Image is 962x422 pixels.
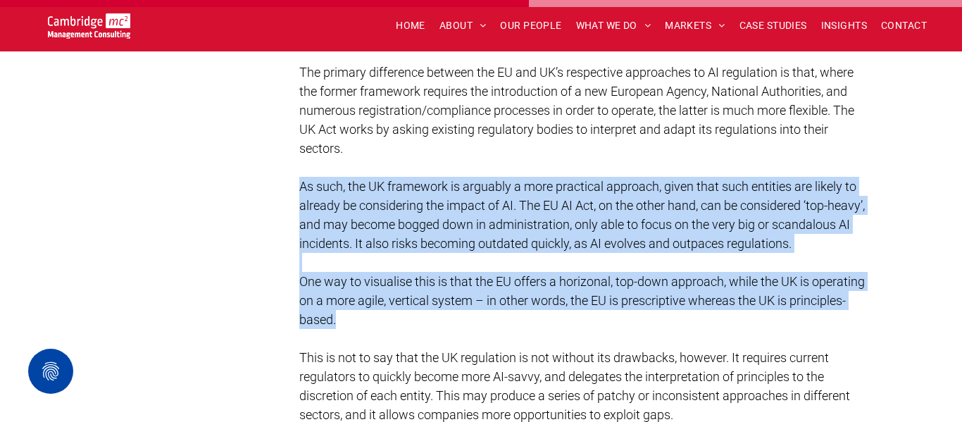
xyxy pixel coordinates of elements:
img: Go to Homepage [48,13,130,39]
a: WHAT WE DO [569,15,658,37]
span: One way to visualise this is that the EU offers a horizonal, top-down approach, while the UK is o... [299,274,865,327]
span: As such, the UK framework is arguably a more practical approach, given that such entities are lik... [299,179,865,251]
a: INSIGHTS [814,15,874,37]
a: CONTACT [874,15,934,37]
a: MARKETS [658,15,732,37]
span: This is not to say that the UK regulation is not without its drawbacks, however. It requires curr... [299,350,850,422]
a: ABOUT [432,15,494,37]
a: Your Business Transformed | Cambridge Management Consulting [48,15,130,30]
a: HOME [389,15,432,37]
a: OUR PEOPLE [493,15,568,37]
a: CASE STUDIES [732,15,814,37]
span: The primary difference between the EU and UK’s respective approaches to AI regulation is that, wh... [299,65,854,156]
